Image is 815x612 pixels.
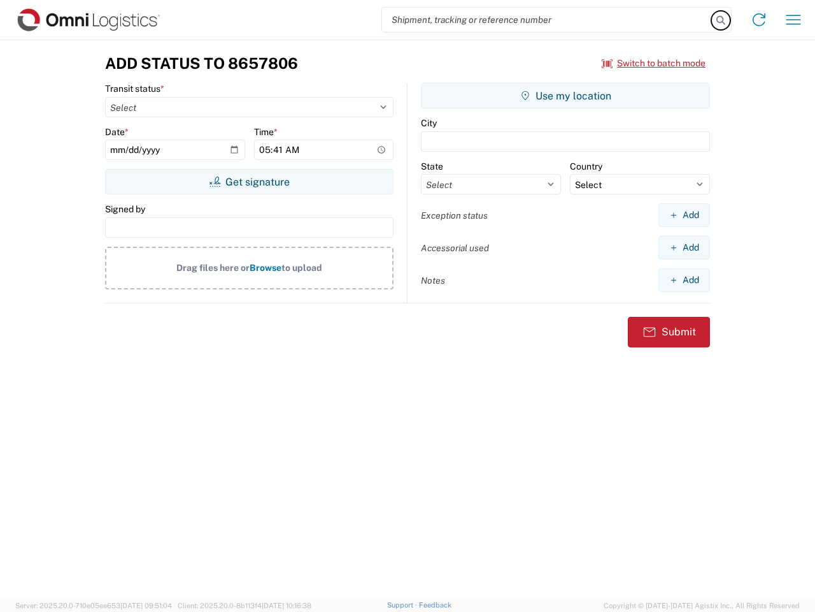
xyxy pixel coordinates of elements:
[15,602,172,609] span: Server: 2025.20.0-710e05ee653
[105,54,298,73] h3: Add Status to 8657806
[628,317,710,347] button: Submit
[120,602,172,609] span: [DATE] 09:51:04
[105,169,393,194] button: Get signature
[419,601,451,609] a: Feedback
[254,126,278,138] label: Time
[658,236,710,259] button: Add
[602,53,705,74] button: Switch to batch mode
[105,203,145,215] label: Signed by
[658,268,710,292] button: Add
[250,263,281,273] span: Browse
[382,8,712,32] input: Shipment, tracking or reference number
[178,602,311,609] span: Client: 2025.20.0-8b113f4
[658,203,710,227] button: Add
[421,161,443,172] label: State
[176,263,250,273] span: Drag files here or
[570,161,602,172] label: Country
[105,126,129,138] label: Date
[421,275,445,286] label: Notes
[387,601,419,609] a: Support
[421,117,437,129] label: City
[421,83,710,108] button: Use my location
[281,263,322,273] span: to upload
[105,83,164,94] label: Transit status
[421,210,488,221] label: Exception status
[604,600,800,611] span: Copyright © [DATE]-[DATE] Agistix Inc., All Rights Reserved
[262,602,311,609] span: [DATE] 10:16:38
[421,242,489,254] label: Accessorial used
